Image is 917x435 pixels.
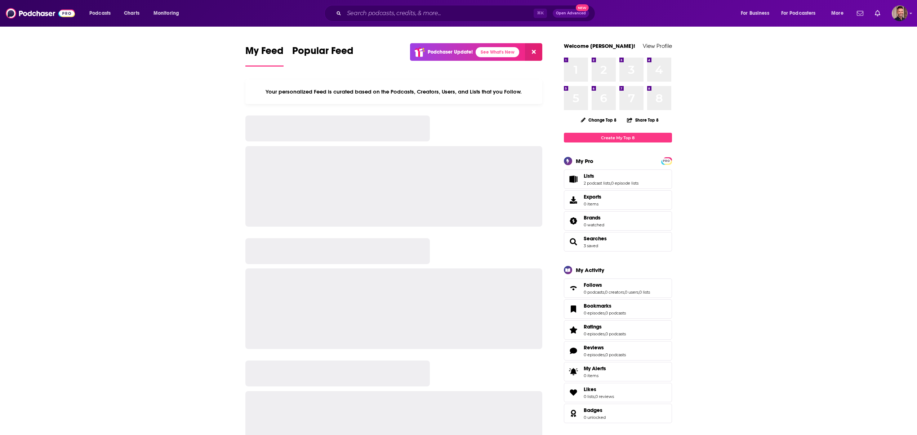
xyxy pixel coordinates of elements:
span: My Alerts [566,367,581,377]
a: 3 saved [584,243,598,248]
a: Reviews [566,346,581,356]
span: Lists [564,169,672,189]
div: Search podcasts, credits, & more... [331,5,602,22]
span: Searches [584,235,607,242]
a: Likes [584,386,614,393]
a: 0 podcasts [605,331,626,336]
a: My Alerts [564,362,672,381]
span: Ratings [584,323,602,330]
img: User Profile [892,5,908,21]
span: Open Advanced [556,12,586,15]
span: Lists [584,173,594,179]
a: Lists [584,173,638,179]
span: Ratings [564,320,672,340]
button: open menu [84,8,120,19]
a: Badges [584,407,606,413]
span: Exports [584,194,601,200]
span: , [605,352,605,357]
a: Likes [566,388,581,398]
span: Bookmarks [584,303,611,309]
span: My Feed [245,45,284,61]
a: View Profile [643,42,672,49]
button: Show profile menu [892,5,908,21]
a: Bookmarks [584,303,626,309]
span: My Alerts [584,365,606,372]
span: Logged in as benmcconaghy [892,5,908,21]
span: ⌘ K [534,9,547,18]
button: Share Top 8 [627,113,659,127]
a: Create My Top 8 [564,133,672,142]
a: 0 lists [639,290,650,295]
a: 0 episodes [584,311,605,316]
a: 0 creators [605,290,624,295]
a: Searches [566,237,581,247]
a: 0 podcasts [605,311,626,316]
a: Show notifications dropdown [854,7,866,19]
span: Reviews [584,344,604,351]
a: 0 episodes [584,331,605,336]
span: New [576,4,589,11]
a: 0 podcasts [605,352,626,357]
a: Popular Feed [292,45,353,67]
span: Brands [584,214,601,221]
a: 0 podcasts [584,290,604,295]
a: Follows [566,283,581,293]
span: Charts [124,8,139,18]
a: Badges [566,408,581,418]
a: 0 episodes [584,352,605,357]
a: Bookmarks [566,304,581,314]
span: Podcasts [89,8,111,18]
span: , [638,290,639,295]
a: Ratings [566,325,581,335]
a: 0 watched [584,222,604,227]
span: , [595,394,595,399]
span: , [604,290,605,295]
span: Reviews [564,341,672,361]
button: open menu [776,8,826,19]
a: 0 episode lists [611,181,638,186]
span: 0 items [584,201,601,207]
button: open menu [736,8,778,19]
span: Badges [584,407,602,413]
p: Podchaser Update! [428,49,473,55]
a: Reviews [584,344,626,351]
span: , [605,311,605,316]
span: For Business [741,8,769,18]
div: My Activity [576,267,604,273]
span: More [831,8,843,18]
a: See What's New [476,47,519,57]
span: , [605,331,605,336]
span: Searches [564,232,672,252]
a: 0 reviews [595,394,614,399]
span: Follows [584,282,602,288]
button: open menu [148,8,188,19]
span: PRO [662,158,671,164]
a: Exports [564,190,672,210]
input: Search podcasts, credits, & more... [344,8,534,19]
div: Your personalized Feed is curated based on the Podcasts, Creators, Users, and Lists that you Follow. [245,80,543,104]
span: Brands [564,211,672,231]
a: My Feed [245,45,284,67]
span: Likes [584,386,596,393]
a: 0 unlocked [584,415,606,420]
a: 2 podcast lists [584,181,610,186]
div: My Pro [576,158,593,164]
span: , [610,181,611,186]
span: Bookmarks [564,299,672,319]
span: Badges [564,404,672,423]
a: Brands [566,216,581,226]
span: 0 items [584,373,606,378]
img: Podchaser - Follow, Share and Rate Podcasts [6,6,75,20]
a: 0 users [625,290,638,295]
a: Ratings [584,323,626,330]
span: Exports [566,195,581,205]
a: 0 lists [584,394,595,399]
a: Show notifications dropdown [872,7,883,19]
a: Follows [584,282,650,288]
button: Open AdvancedNew [553,9,589,18]
span: Popular Feed [292,45,353,61]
